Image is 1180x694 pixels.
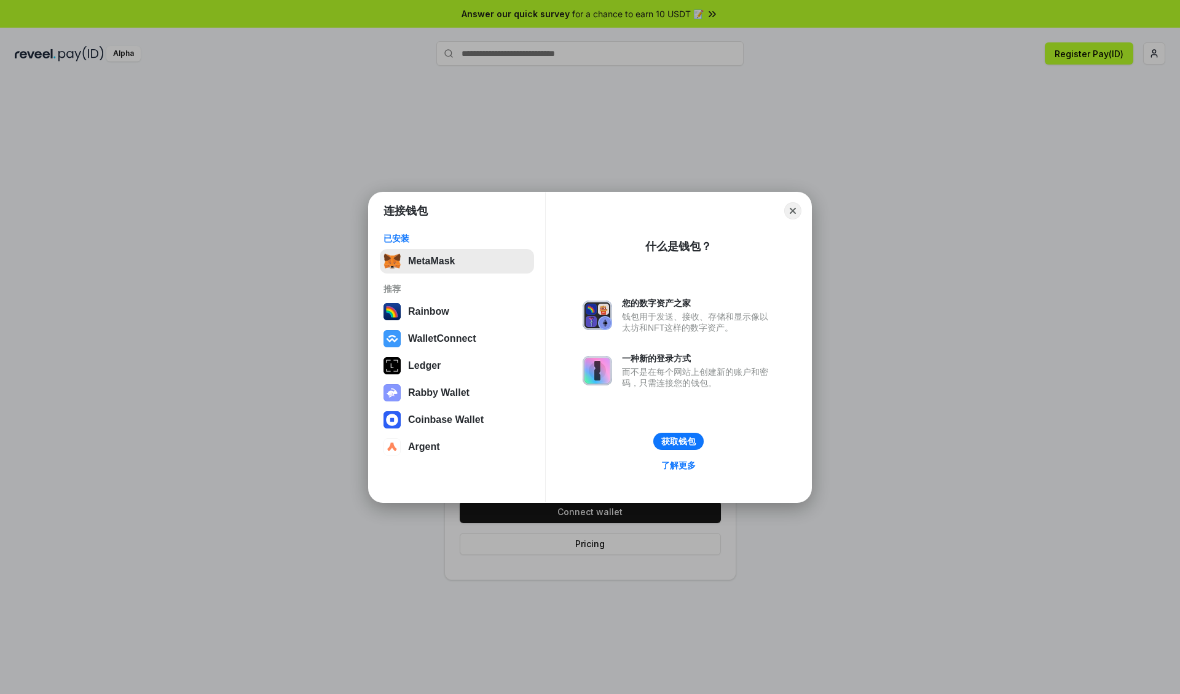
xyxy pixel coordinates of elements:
[645,239,712,254] div: 什么是钱包？
[622,311,774,333] div: 钱包用于发送、接收、存储和显示像以太坊和NFT这样的数字资产。
[383,438,401,455] img: svg+xml,%3Csvg%20width%3D%2228%22%20height%3D%2228%22%20viewBox%3D%220%200%2028%2028%22%20fill%3D...
[380,435,534,459] button: Argent
[383,253,401,270] img: svg+xml,%3Csvg%20fill%3D%22none%22%20height%3D%2233%22%20viewBox%3D%220%200%2035%2033%22%20width%...
[408,256,455,267] div: MetaMask
[653,433,704,450] button: 获取钱包
[408,306,449,317] div: Rainbow
[408,441,440,452] div: Argent
[380,249,534,274] button: MetaMask
[583,301,612,330] img: svg+xml,%3Csvg%20xmlns%3D%22http%3A%2F%2Fwww.w3.org%2F2000%2Fsvg%22%20fill%3D%22none%22%20viewBox...
[383,303,401,320] img: svg+xml,%3Csvg%20width%3D%22120%22%20height%3D%22120%22%20viewBox%3D%220%200%20120%20120%22%20fil...
[661,436,696,447] div: 获取钱包
[383,233,530,244] div: 已安装
[622,298,774,309] div: 您的数字资产之家
[408,414,484,425] div: Coinbase Wallet
[408,387,470,398] div: Rabby Wallet
[408,333,476,344] div: WalletConnect
[583,356,612,385] img: svg+xml,%3Csvg%20xmlns%3D%22http%3A%2F%2Fwww.w3.org%2F2000%2Fsvg%22%20fill%3D%22none%22%20viewBox...
[383,357,401,374] img: svg+xml,%3Csvg%20xmlns%3D%22http%3A%2F%2Fwww.w3.org%2F2000%2Fsvg%22%20width%3D%2228%22%20height%3...
[380,326,534,351] button: WalletConnect
[622,366,774,388] div: 而不是在每个网站上创建新的账户和密码，只需连接您的钱包。
[622,353,774,364] div: 一种新的登录方式
[380,381,534,405] button: Rabby Wallet
[784,202,801,219] button: Close
[383,203,428,218] h1: 连接钱包
[383,384,401,401] img: svg+xml,%3Csvg%20xmlns%3D%22http%3A%2F%2Fwww.w3.org%2F2000%2Fsvg%22%20fill%3D%22none%22%20viewBox...
[383,283,530,294] div: 推荐
[380,299,534,324] button: Rainbow
[654,457,703,473] a: 了解更多
[380,408,534,432] button: Coinbase Wallet
[661,460,696,471] div: 了解更多
[383,330,401,347] img: svg+xml,%3Csvg%20width%3D%2228%22%20height%3D%2228%22%20viewBox%3D%220%200%2028%2028%22%20fill%3D...
[408,360,441,371] div: Ledger
[383,411,401,428] img: svg+xml,%3Csvg%20width%3D%2228%22%20height%3D%2228%22%20viewBox%3D%220%200%2028%2028%22%20fill%3D...
[380,353,534,378] button: Ledger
